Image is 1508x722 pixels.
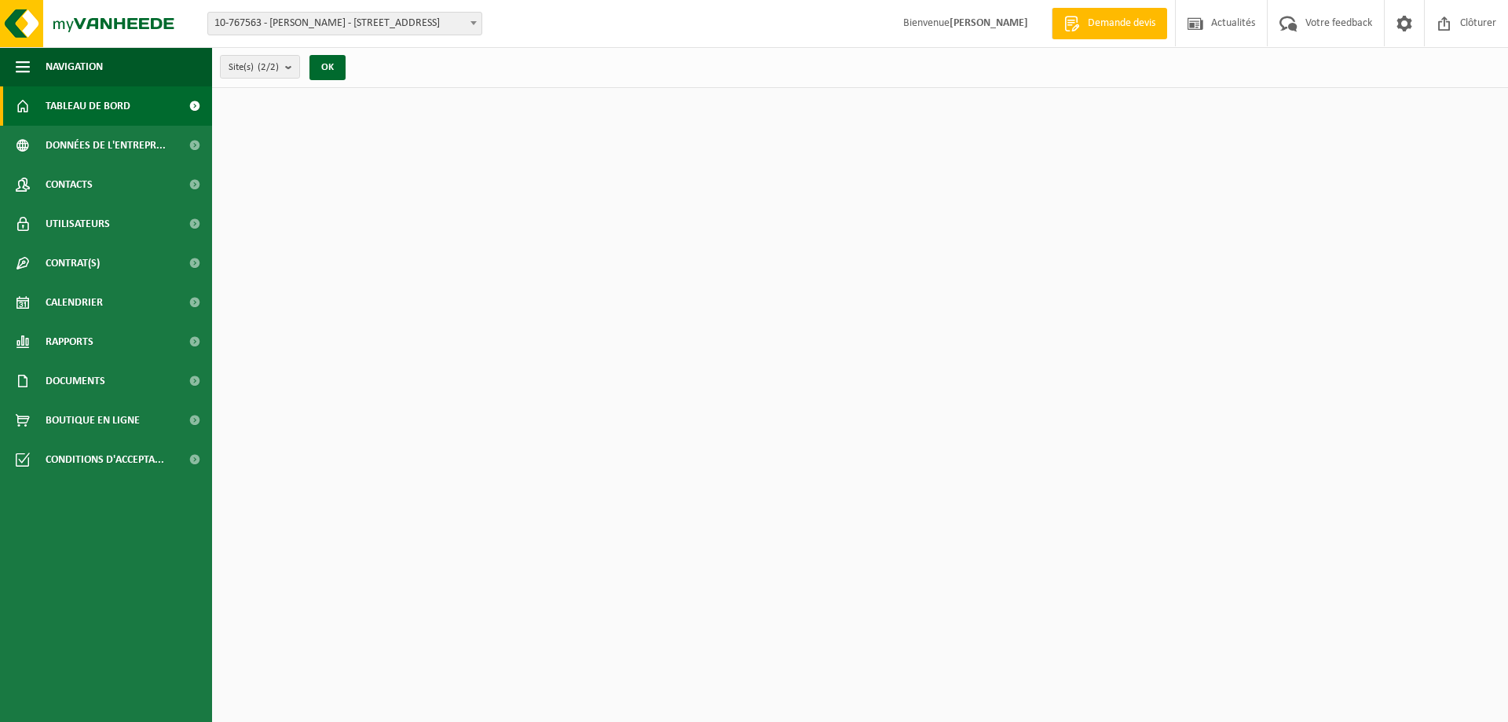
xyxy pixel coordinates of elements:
[229,56,279,79] span: Site(s)
[46,440,164,479] span: Conditions d'accepta...
[258,62,279,72] count: (2/2)
[46,401,140,440] span: Boutique en ligne
[46,165,93,204] span: Contacts
[46,361,105,401] span: Documents
[207,12,482,35] span: 10-767563 - STURBOIS MICHAËL - 7041 GIVRY, RUE DE PATURAGES 8
[950,17,1028,29] strong: [PERSON_NAME]
[46,47,103,86] span: Navigation
[1052,8,1167,39] a: Demande devis
[46,86,130,126] span: Tableau de bord
[208,13,481,35] span: 10-767563 - STURBOIS MICHAËL - 7041 GIVRY, RUE DE PATURAGES 8
[46,244,100,283] span: Contrat(s)
[46,283,103,322] span: Calendrier
[46,322,93,361] span: Rapports
[46,126,166,165] span: Données de l'entrepr...
[46,204,110,244] span: Utilisateurs
[220,55,300,79] button: Site(s)(2/2)
[309,55,346,80] button: OK
[1084,16,1159,31] span: Demande devis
